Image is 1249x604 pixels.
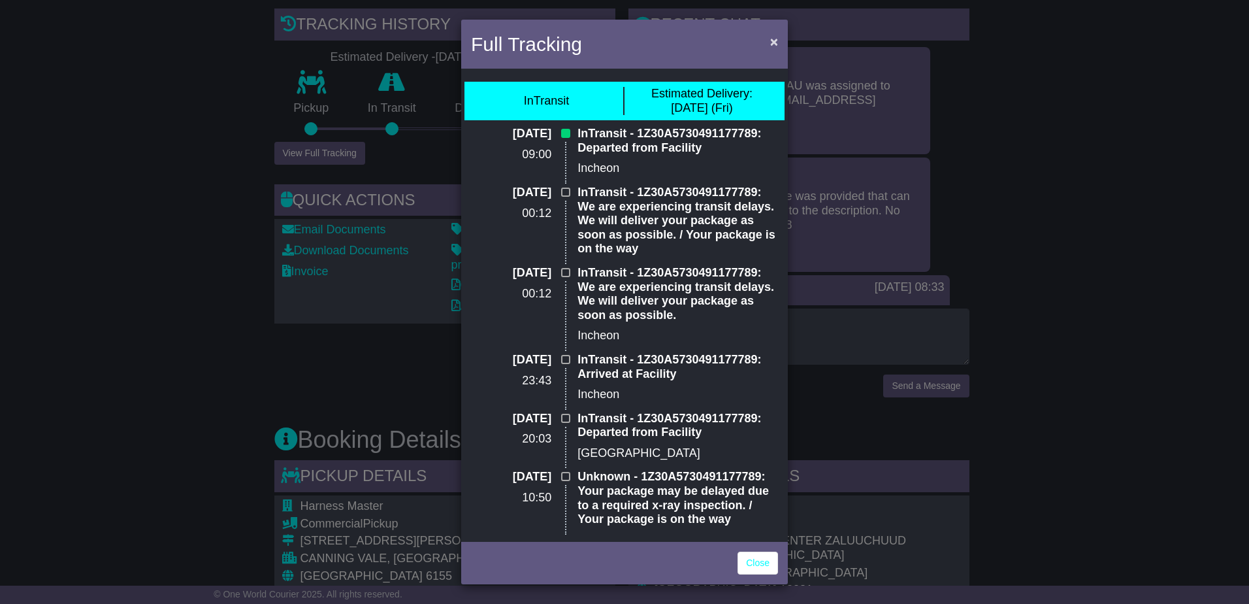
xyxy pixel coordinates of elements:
[651,87,753,115] div: [DATE] (Fri)
[471,127,551,141] p: [DATE]
[651,87,753,100] span: Estimated Delivery:
[770,34,778,49] span: ×
[471,266,551,280] p: [DATE]
[471,470,551,484] p: [DATE]
[471,412,551,426] p: [DATE]
[471,29,582,59] h4: Full Tracking
[577,127,778,155] p: InTransit - 1Z30A5730491177789: Departed from Facility
[577,446,778,461] p: [GEOGRAPHIC_DATA]
[471,491,551,505] p: 10:50
[471,353,551,367] p: [DATE]
[577,470,778,526] p: Unknown - 1Z30A5730491177789: Your package may be delayed due to a required x-ray inspection. / Y...
[577,329,778,343] p: Incheon
[471,374,551,388] p: 23:43
[577,353,778,381] p: InTransit - 1Z30A5730491177789: Arrived at Facility
[471,148,551,162] p: 09:00
[577,412,778,440] p: InTransit - 1Z30A5730491177789: Departed from Facility
[577,388,778,402] p: Incheon
[471,186,551,200] p: [DATE]
[764,28,785,55] button: Close
[577,186,778,256] p: InTransit - 1Z30A5730491177789: We are experiencing transit delays. We will deliver your package ...
[471,207,551,221] p: 00:12
[471,432,551,446] p: 20:03
[471,287,551,301] p: 00:12
[524,94,569,109] div: InTransit
[738,552,778,575] a: Close
[471,537,551,551] p: [DATE]
[577,537,778,565] p: InTransit - 1Z30A5730491177789: Warehouse Scan
[577,266,778,322] p: InTransit - 1Z30A5730491177789: We are experiencing transit delays. We will deliver your package ...
[577,161,778,176] p: Incheon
